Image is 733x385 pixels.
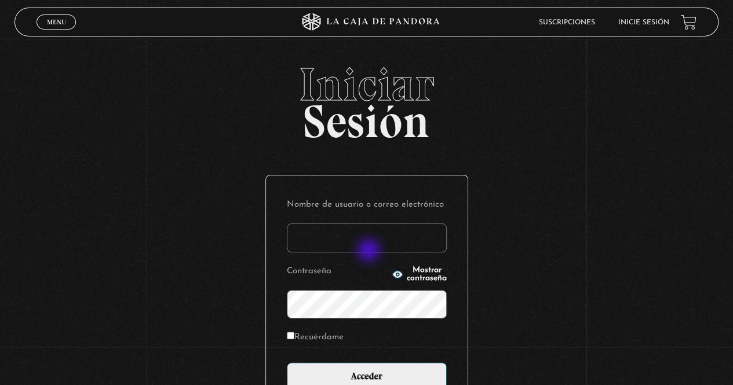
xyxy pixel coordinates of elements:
[392,266,447,283] button: Mostrar contraseña
[287,196,447,214] label: Nombre de usuario o correo electrónico
[539,19,595,26] a: Suscripciones
[407,266,447,283] span: Mostrar contraseña
[14,61,718,108] span: Iniciar
[681,14,696,30] a: View your shopping cart
[287,332,294,339] input: Recuérdame
[14,61,718,135] h2: Sesión
[618,19,669,26] a: Inicie sesión
[47,19,66,25] span: Menu
[287,329,344,347] label: Recuérdame
[287,263,389,281] label: Contraseña
[43,28,70,36] span: Cerrar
